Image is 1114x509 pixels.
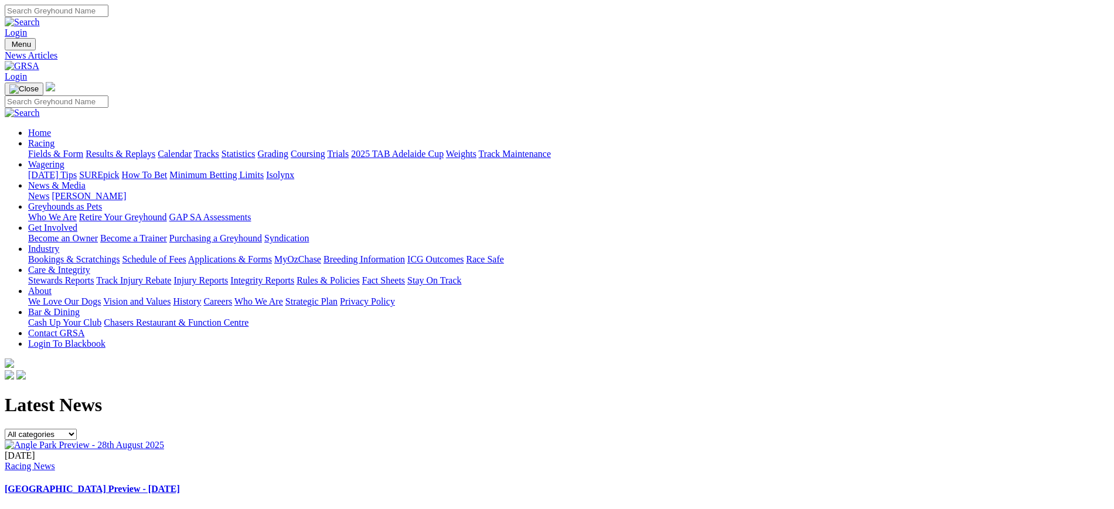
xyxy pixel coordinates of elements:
[234,296,283,306] a: Who We Are
[28,170,77,180] a: [DATE] Tips
[28,159,64,169] a: Wagering
[28,254,1109,265] div: Industry
[5,440,164,450] img: Angle Park Preview - 28th August 2025
[28,275,94,285] a: Stewards Reports
[28,275,1109,286] div: Care & Integrity
[12,40,31,49] span: Menu
[28,191,1109,201] div: News & Media
[291,149,325,159] a: Coursing
[5,95,108,108] input: Search
[5,484,180,494] a: [GEOGRAPHIC_DATA] Preview - [DATE]
[169,212,251,222] a: GAP SA Assessments
[446,149,476,159] a: Weights
[28,244,59,254] a: Industry
[28,296,1109,307] div: About
[479,149,551,159] a: Track Maintenance
[28,180,86,190] a: News & Media
[28,286,52,296] a: About
[5,71,27,81] a: Login
[5,370,14,380] img: facebook.svg
[86,149,155,159] a: Results & Replays
[323,254,405,264] a: Breeding Information
[103,296,171,306] a: Vision and Values
[222,149,255,159] a: Statistics
[100,233,167,243] a: Become a Trainer
[28,212,1109,223] div: Greyhounds as Pets
[28,212,77,222] a: Who We Are
[28,254,120,264] a: Bookings & Scratchings
[28,233,1109,244] div: Get Involved
[194,149,219,159] a: Tracks
[28,339,105,349] a: Login To Blackbook
[96,275,171,285] a: Track Injury Rebate
[297,275,360,285] a: Rules & Policies
[28,223,77,233] a: Get Involved
[203,296,232,306] a: Careers
[407,275,461,285] a: Stay On Track
[16,370,26,380] img: twitter.svg
[5,28,27,37] a: Login
[407,254,464,264] a: ICG Outcomes
[28,317,101,327] a: Cash Up Your Club
[28,128,51,138] a: Home
[5,450,35,460] span: [DATE]
[5,38,36,50] button: Toggle navigation
[28,328,84,338] a: Contact GRSA
[266,170,294,180] a: Isolynx
[28,265,90,275] a: Care & Integrity
[5,83,43,95] button: Toggle navigation
[169,233,262,243] a: Purchasing a Greyhound
[5,461,55,471] a: Racing News
[46,82,55,91] img: logo-grsa-white.png
[28,317,1109,328] div: Bar & Dining
[5,50,1109,61] a: News Articles
[5,358,14,368] img: logo-grsa-white.png
[158,149,192,159] a: Calendar
[362,275,405,285] a: Fact Sheets
[173,296,201,306] a: History
[230,275,294,285] a: Integrity Reports
[5,61,39,71] img: GRSA
[9,84,39,94] img: Close
[28,149,1109,159] div: Racing
[188,254,272,264] a: Applications & Forms
[5,394,1109,416] h1: Latest News
[169,170,264,180] a: Minimum Betting Limits
[327,149,349,159] a: Trials
[52,191,126,201] a: [PERSON_NAME]
[258,149,288,159] a: Grading
[274,254,321,264] a: MyOzChase
[28,307,80,317] a: Bar & Dining
[5,108,40,118] img: Search
[122,170,168,180] a: How To Bet
[264,233,309,243] a: Syndication
[122,254,186,264] a: Schedule of Fees
[28,296,101,306] a: We Love Our Dogs
[28,138,54,148] a: Racing
[5,17,40,28] img: Search
[79,170,119,180] a: SUREpick
[340,296,395,306] a: Privacy Policy
[28,191,49,201] a: News
[466,254,503,264] a: Race Safe
[285,296,338,306] a: Strategic Plan
[173,275,228,285] a: Injury Reports
[28,170,1109,180] div: Wagering
[28,201,102,211] a: Greyhounds as Pets
[104,317,248,327] a: Chasers Restaurant & Function Centre
[28,233,98,243] a: Become an Owner
[5,5,108,17] input: Search
[28,149,83,159] a: Fields & Form
[351,149,444,159] a: 2025 TAB Adelaide Cup
[79,212,167,222] a: Retire Your Greyhound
